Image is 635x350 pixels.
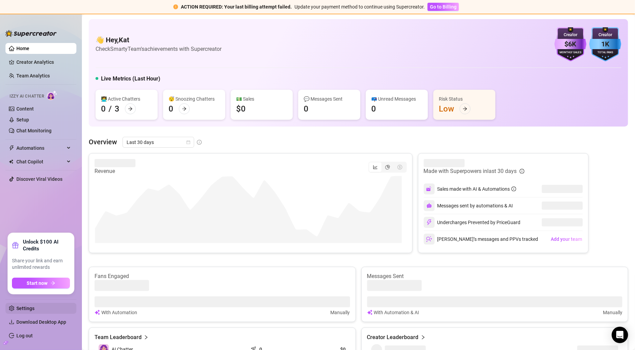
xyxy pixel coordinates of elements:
[589,32,621,38] div: Creator
[23,238,70,252] strong: Unlock $100 AI Credits
[181,4,292,10] strong: ACTION REQUIRED: Your last billing attempt failed.
[589,50,621,55] div: Total Fans
[428,3,459,11] button: Go to Billing
[12,278,70,289] button: Start nowarrow-right
[16,143,65,154] span: Automations
[520,169,524,174] span: info-circle
[554,32,587,38] div: Creator
[197,140,202,145] span: info-circle
[12,242,19,249] span: gift
[424,200,513,211] div: Messages sent by automations & AI
[304,103,308,114] div: 0
[9,145,14,151] span: thunderbolt
[367,309,373,316] img: svg%3e
[5,30,57,37] img: logo-BBDzfeDw.svg
[101,75,160,83] h5: Live Metrics (Last Hour)
[430,4,457,10] span: Go to Billing
[367,273,623,280] article: Messages Sent
[16,57,71,68] a: Creator Analytics
[186,140,190,144] span: calendar
[95,273,350,280] article: Fans Engaged
[424,167,517,175] article: Made with Superpowers in last 30 days
[144,333,148,341] span: right
[367,333,419,341] article: Creator Leaderboard
[236,103,246,114] div: $0
[437,185,516,193] div: Sales made with AI & Automations
[554,27,587,61] img: purple-badge-B9DA21FR.svg
[421,333,425,341] span: right
[554,50,587,55] div: Monthly Sales
[101,309,137,316] article: With Automation
[371,95,422,103] div: 📪 Unread Messages
[95,309,100,316] img: svg%3e
[426,236,432,242] img: svg%3e
[169,103,173,114] div: 0
[551,234,583,245] button: Add your team
[16,106,34,112] a: Content
[89,137,117,147] article: Overview
[16,333,33,338] a: Log out
[173,4,178,9] span: exclamation-circle
[428,4,459,10] a: Go to Billing
[589,27,621,61] img: blue-badge-DgoSNQY1.svg
[16,128,52,133] a: Chat Monitoring
[511,187,516,191] span: info-circle
[101,103,106,114] div: 0
[236,95,287,103] div: 💵 Sales
[9,319,14,325] span: download
[27,280,48,286] span: Start now
[16,319,66,325] span: Download Desktop App
[373,165,378,170] span: line-chart
[304,95,355,103] div: 💬 Messages Sent
[426,219,432,225] img: svg%3e
[589,39,621,49] div: 1K
[47,90,57,100] img: AI Chatter
[3,340,8,345] span: build
[115,103,119,114] div: 3
[50,281,55,286] span: arrow-right
[551,236,582,242] span: Add your team
[16,306,34,311] a: Settings
[612,327,628,343] div: Open Intercom Messenger
[374,309,419,316] article: With Automation & AI
[385,165,390,170] span: pie-chart
[554,39,587,49] div: $6K
[101,95,152,103] div: 👩‍💻 Active Chatters
[371,103,376,114] div: 0
[127,137,190,147] span: Last 30 days
[16,117,29,122] a: Setup
[95,167,135,175] article: Revenue
[463,106,467,111] span: arrow-right
[95,333,142,341] article: Team Leaderboard
[169,95,220,103] div: 😴 Snoozing Chatters
[603,309,622,316] article: Manually
[294,4,425,10] span: Update your payment method to continue using Supercreator.
[128,106,133,111] span: arrow-right
[439,95,490,103] div: Risk Status
[424,234,538,245] div: [PERSON_NAME]’s messages and PPVs tracked
[424,217,521,228] div: Undercharges Prevented by PriceGuard
[16,73,50,78] a: Team Analytics
[96,45,221,53] article: Check SmartyTeam's achievements with Supercreator
[9,159,13,164] img: Chat Copilot
[10,93,44,100] span: Izzy AI Chatter
[398,165,402,170] span: dollar-circle
[96,35,221,45] h4: 👋 Hey, Kat
[16,46,29,51] a: Home
[331,309,350,316] article: Manually
[16,156,65,167] span: Chat Copilot
[427,203,432,208] img: svg%3e
[369,162,407,173] div: segmented control
[426,186,432,192] img: svg%3e
[12,258,70,271] span: Share your link and earn unlimited rewards
[182,106,187,111] span: arrow-right
[16,176,62,182] a: Discover Viral Videos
